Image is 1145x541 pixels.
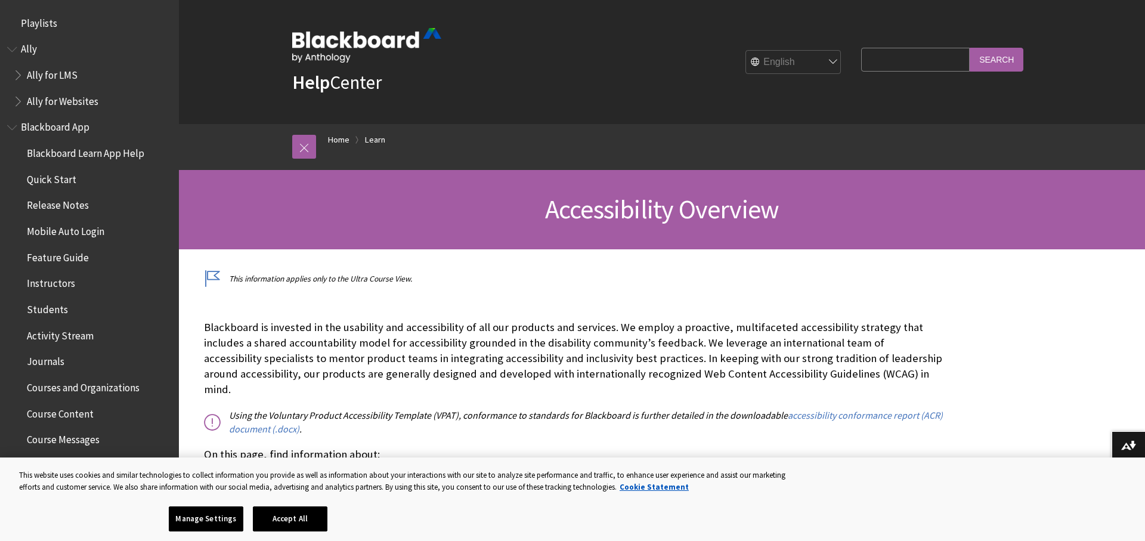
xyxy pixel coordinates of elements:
a: HelpCenter [292,70,382,94]
span: Ally [21,39,37,55]
select: Site Language Selector [746,51,841,75]
span: Offline Content [27,456,92,472]
span: Courses and Organizations [27,378,140,394]
span: Accessibility Overview [545,193,779,225]
div: This website uses cookies and similar technologies to collect information you provide as well as ... [19,469,801,493]
span: Journals [27,352,64,368]
span: Course Content [27,404,94,420]
a: accessibility conformance report (ACR) document (.docx) [229,409,943,435]
button: Accept All [253,506,327,531]
p: On this page, find information about: [204,447,943,462]
a: Home [328,132,349,147]
input: Search [970,48,1023,71]
span: Mobile Auto Login [27,221,104,237]
button: Manage Settings [169,506,243,531]
strong: Help [292,70,330,94]
span: Instructors [27,274,75,290]
span: Ally for LMS [27,65,78,81]
nav: Book outline for Anthology Ally Help [7,39,172,112]
a: More information about your privacy, opens in a new tab [620,482,689,492]
p: This information applies only to the Ultra Course View. [204,273,943,285]
nav: Book outline for Playlists [7,13,172,33]
a: Learn [365,132,385,147]
p: Blackboard is invested in the usability and accessibility of all our products and services. We em... [204,320,943,398]
span: Playlists [21,13,57,29]
span: Blackboard App [21,118,89,134]
p: Using the Voluntary Product Accessibility Template (VPAT), conformance to standards for Blackboar... [204,409,943,435]
span: Activity Stream [27,326,94,342]
span: Feature Guide [27,248,89,264]
span: Quick Start [27,169,76,186]
span: Course Messages [27,430,100,446]
span: Students [27,299,68,316]
span: Release Notes [27,196,89,212]
img: Blackboard by Anthology [292,28,441,63]
span: Ally for Websites [27,91,98,107]
span: Blackboard Learn App Help [27,143,144,159]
